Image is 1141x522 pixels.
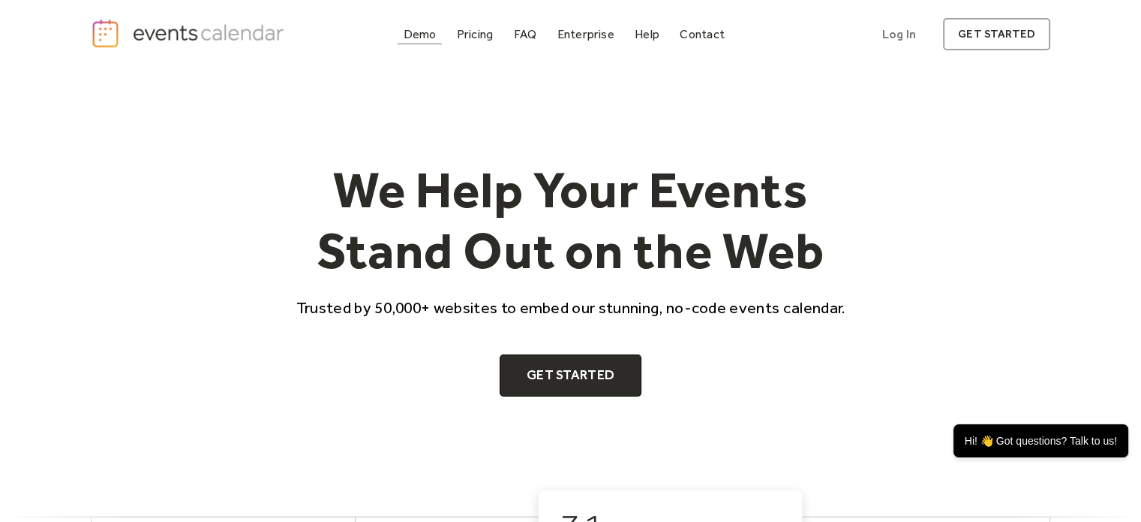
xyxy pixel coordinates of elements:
[404,30,437,38] div: Demo
[283,159,859,282] h1: We Help Your Events Stand Out on the Web
[867,18,931,50] a: Log In
[398,24,443,44] a: Demo
[91,18,289,49] a: home
[635,30,659,38] div: Help
[500,355,641,397] a: Get Started
[551,24,620,44] a: Enterprise
[680,30,725,38] div: Contact
[629,24,665,44] a: Help
[508,24,543,44] a: FAQ
[514,30,537,38] div: FAQ
[451,24,500,44] a: Pricing
[557,30,614,38] div: Enterprise
[943,18,1050,50] a: get started
[283,297,859,318] p: Trusted by 50,000+ websites to embed our stunning, no-code events calendar.
[674,24,731,44] a: Contact
[457,30,494,38] div: Pricing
